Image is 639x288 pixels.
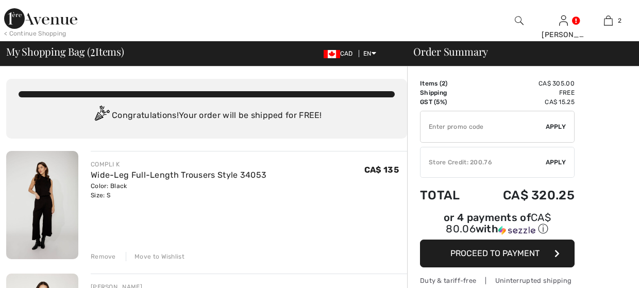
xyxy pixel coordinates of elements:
span: CA$ 80.06 [446,211,551,235]
td: CA$ 305.00 [475,79,575,88]
span: My Shopping Bag ( Items) [6,46,124,57]
div: Store Credit: 200.76 [421,158,546,167]
div: or 4 payments of with [420,213,575,236]
td: Free [475,88,575,97]
div: Duty & tariff-free | Uninterrupted shipping [420,276,575,285]
img: Wide-Leg Full-Length Trousers Style 34053 [6,151,78,259]
td: Shipping [420,88,475,97]
input: Promo code [421,111,546,142]
span: 2 [442,80,445,87]
div: Congratulations! Your order will be shipped for FREE! [19,106,395,126]
a: Sign In [559,15,568,25]
div: [PERSON_NAME] [542,29,585,40]
div: or 4 payments ofCA$ 80.06withSezzle Click to learn more about Sezzle [420,213,575,240]
span: CA$ 135 [364,165,399,175]
img: My Info [559,14,568,27]
td: CA$ 320.25 [475,178,575,213]
td: Items ( ) [420,79,475,88]
span: Apply [546,158,566,167]
div: Move to Wishlist [126,252,184,261]
div: < Continue Shopping [4,29,66,38]
img: search the website [515,14,524,27]
div: COMPLI K [91,160,266,169]
td: GST (5%) [420,97,475,107]
span: 2 [90,44,95,57]
img: My Bag [604,14,613,27]
div: Remove [91,252,116,261]
span: 2 [618,16,621,25]
a: Wide-Leg Full-Length Trousers Style 34053 [91,170,266,180]
span: Proceed to Payment [450,248,540,258]
img: 1ère Avenue [4,8,77,29]
button: Proceed to Payment [420,240,575,267]
span: CAD [324,50,357,57]
div: Color: Black Size: S [91,181,266,200]
a: 2 [586,14,630,27]
span: Apply [546,122,566,131]
img: Canadian Dollar [324,50,340,58]
img: Congratulation2.svg [91,106,112,126]
span: EN [363,50,376,57]
td: Total [420,178,475,213]
img: Sezzle [498,226,535,235]
div: Order Summary [401,46,633,57]
td: CA$ 15.25 [475,97,575,107]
